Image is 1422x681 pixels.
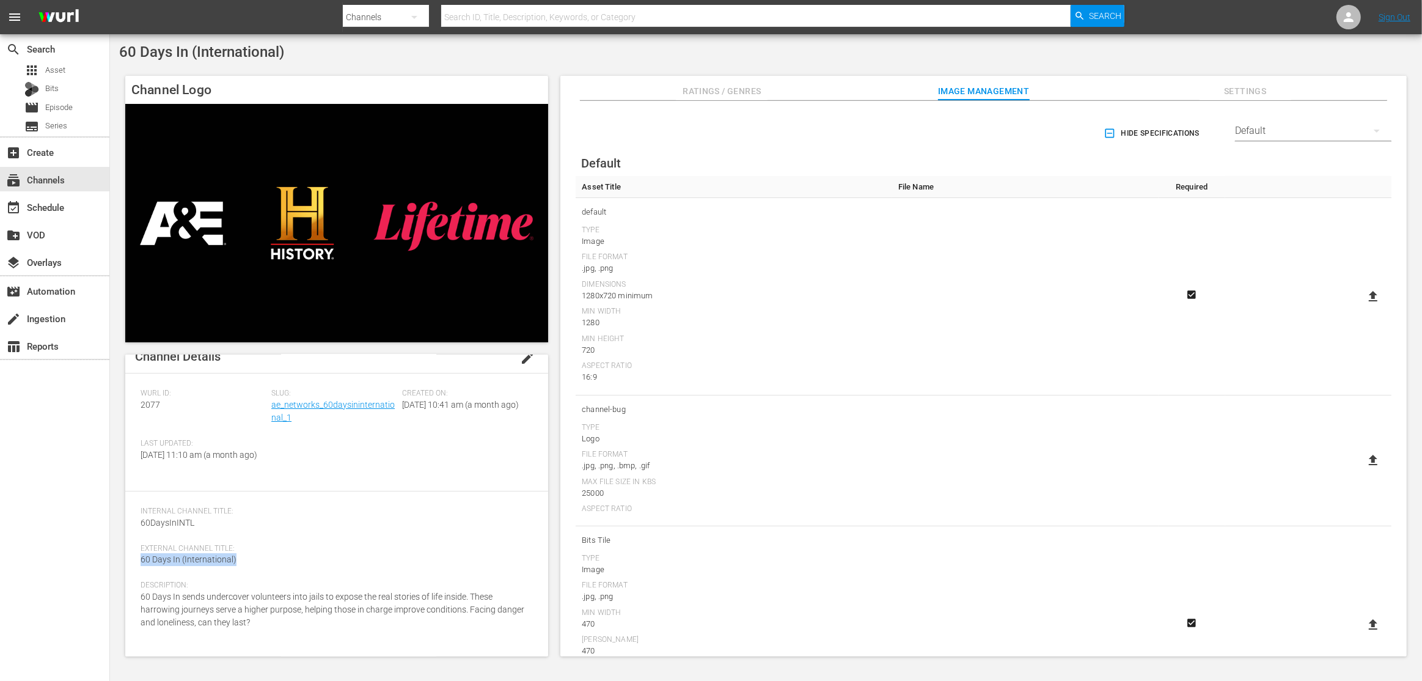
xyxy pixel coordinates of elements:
div: Max File Size In Kbs [582,477,886,487]
div: 1280 [582,317,886,329]
span: Search [1089,5,1121,27]
span: Image Management [938,84,1030,99]
div: Image [582,235,886,248]
div: File Format [582,581,886,591]
a: Sign Out [1379,12,1410,22]
span: Asset [24,63,39,78]
div: 25000 [582,487,886,499]
button: Hide Specifications [1101,116,1204,150]
div: .jpg, .png [582,262,886,274]
div: Type [582,226,886,235]
span: Channels [6,173,21,188]
span: Episode [24,100,39,115]
button: edit [513,344,542,373]
span: Last Updated: [141,439,265,449]
div: 16:9 [582,371,886,383]
span: Settings [1200,84,1291,99]
div: Type [582,423,886,433]
span: Channel Details [135,349,221,364]
span: menu [7,10,22,24]
div: Dimensions [582,280,886,290]
span: Description: [141,581,527,591]
span: Search [6,42,21,57]
a: ae_networks_60daysininternational_1 [271,400,395,422]
span: channel-bug [582,402,886,418]
div: Min Height [582,334,886,344]
div: 1280x720 minimum [582,290,886,302]
div: Bits [24,82,39,97]
span: Bits [45,83,59,95]
span: edit [520,351,535,366]
span: Asset [45,64,65,76]
span: Created On: [402,389,527,399]
div: Aspect Ratio [582,504,886,514]
div: .jpg, .png [582,591,886,603]
span: External Channel Title: [141,544,527,554]
th: Required [1159,176,1225,198]
div: Logo [582,433,886,445]
span: Default [581,156,621,171]
th: File Name [892,176,1159,198]
span: 60 Days In (International) [141,554,236,564]
button: Search [1071,5,1124,27]
span: [DATE] 11:10 am (a month ago) [141,450,257,460]
h4: Channel Logo [125,76,548,104]
div: 720 [582,344,886,356]
th: Asset Title [576,176,892,198]
span: default [582,204,886,220]
span: Schedule [6,201,21,215]
span: Bits Tile [582,532,886,548]
span: Hide Specifications [1106,127,1200,140]
div: [PERSON_NAME] [582,635,886,645]
div: Min Width [582,307,886,317]
img: 60 Days In (International) [125,104,548,342]
span: Series [24,119,39,134]
div: File Format [582,450,886,460]
span: 60 Days In (International) [119,43,284,61]
span: Create [6,145,21,160]
div: Image [582,564,886,576]
span: Automation [6,284,21,299]
div: 470 [582,645,886,657]
span: Series [45,120,67,132]
div: Aspect Ratio [582,361,886,371]
div: 470 [582,618,886,630]
div: Default [1235,114,1391,148]
span: Overlays [6,256,21,270]
div: .jpg, .png, .bmp, .gif [582,460,886,472]
span: Ingestion [6,312,21,326]
span: [DATE] 10:41 am (a month ago) [402,400,519,410]
span: Slug: [271,389,396,399]
span: Ratings / Genres [676,84,768,99]
svg: Required [1184,617,1199,628]
svg: Required [1184,289,1199,300]
span: VOD [6,228,21,243]
span: 2077 [141,400,160,410]
span: Episode [45,101,73,114]
span: Internal Channel Title: [141,507,527,517]
div: Min Width [582,608,886,618]
div: Type [582,554,886,564]
img: ans4CAIJ8jUAAAAAAAAAAAAAAAAAAAAAAAAgQb4GAAAAAAAAAAAAAAAAAAAAAAAAJMjXAAAAAAAAAAAAAAAAAAAAAAAAgAT5G... [29,3,88,32]
span: 60DaysInINTL [141,518,194,528]
span: Wurl ID: [141,389,265,399]
span: 60 Days In sends undercover volunteers into jails to expose the real stories of life inside. Thes... [141,592,524,627]
div: File Format [582,252,886,262]
span: Reports [6,339,21,354]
